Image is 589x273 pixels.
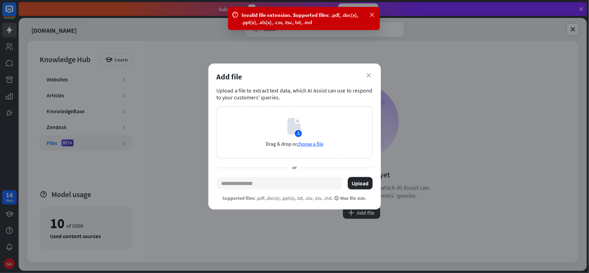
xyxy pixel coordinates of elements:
[288,164,301,172] span: or
[266,140,323,147] p: Drag & drop or
[242,12,329,18] b: Invalid file extension. Supported files
[297,140,323,147] span: choose a file
[217,72,373,81] div: Add file
[223,195,255,201] span: Supported files
[6,3,26,23] button: Open LiveChat chat widget
[367,73,371,78] i: close
[348,177,373,189] button: Upload
[334,195,367,201] span: Max file size.
[242,11,366,26] div: : .pdf, .doc(x), .ppt(x), .xls(x), .csv, .tsv., txt, .md
[217,87,373,101] div: Upload a file to extract text data, which AI Assist can use to respond to your customers' queries.
[223,195,367,201] p: : .pdf, .doc(x), .ppt(x), .txt, .csv, .tsv, .md.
